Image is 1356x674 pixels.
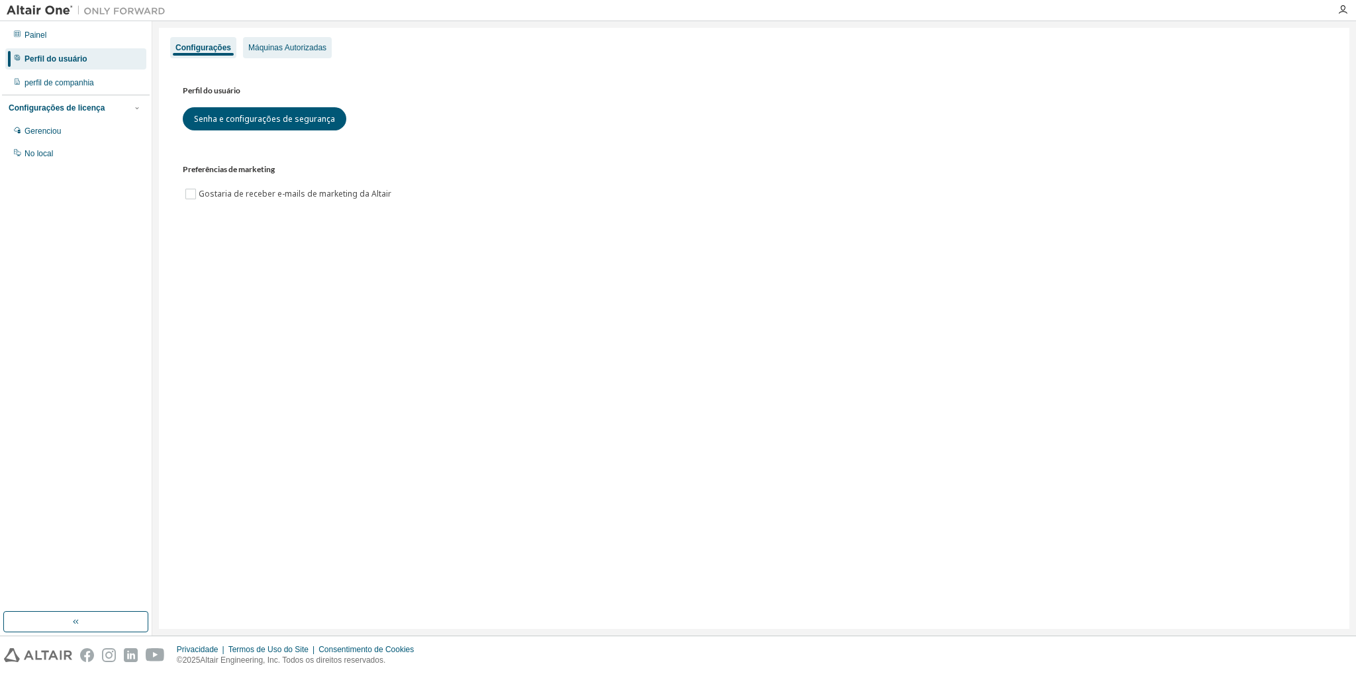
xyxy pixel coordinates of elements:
[24,54,87,64] font: Perfil do usuário
[183,107,346,130] button: Senha e configurações de segurança
[228,645,309,654] font: Termos de Uso do Site
[177,645,218,654] font: Privacidade
[9,103,105,113] font: Configurações de licença
[194,113,335,124] font: Senha e configurações de segurança
[199,188,391,199] font: Gostaria de receber e-mails de marketing da Altair
[183,164,275,174] font: Preferências de marketing
[4,648,72,662] img: altair_logo.svg
[7,4,172,17] img: Altair Um
[80,648,94,662] img: facebook.svg
[24,126,61,136] font: Gerenciou
[200,655,385,665] font: Altair Engineering, Inc. Todos os direitos reservados.
[24,30,46,40] font: Painel
[24,78,94,87] font: perfil de companhia
[248,43,326,52] font: Máquinas Autorizadas
[124,648,138,662] img: linkedin.svg
[175,43,231,52] font: Configurações
[177,655,183,665] font: ©
[183,85,240,95] font: Perfil do usuário
[102,648,116,662] img: instagram.svg
[183,655,201,665] font: 2025
[24,149,53,158] font: No local
[146,648,165,662] img: youtube.svg
[318,645,414,654] font: Consentimento de Cookies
